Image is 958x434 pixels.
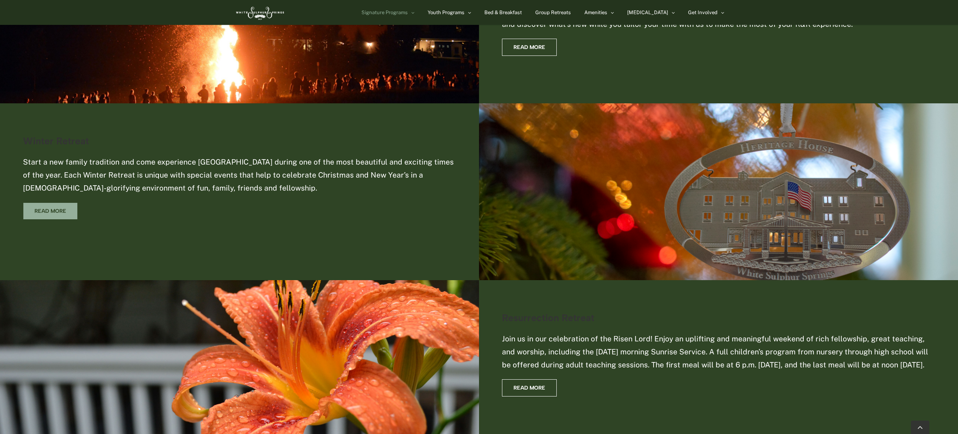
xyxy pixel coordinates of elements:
[428,10,464,15] span: Youth Programs
[502,333,935,371] p: Join us in our celebration of the Risen Lord! Enjoy an uplifting and meaningful weekend of rich f...
[502,379,557,396] a: Read More
[627,10,668,15] span: [MEDICAL_DATA]
[502,39,557,56] a: Read More
[502,313,935,323] h3: Resurrection Retreat
[513,44,545,51] span: Read More
[584,10,607,15] span: Amenities
[34,208,66,214] span: Read More
[23,136,456,146] h3: Winter Retreat
[23,202,78,220] a: Read More
[361,10,408,15] span: Signature Programs
[23,156,456,194] p: Start a new family tradition and come experience [GEOGRAPHIC_DATA] during one of the most beautif...
[688,10,718,15] span: Get Involved
[234,2,285,23] img: White Sulphur Springs Logo
[535,10,571,15] span: Group Retreats
[484,10,522,15] span: Bed & Breakfast
[513,385,545,391] span: Read More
